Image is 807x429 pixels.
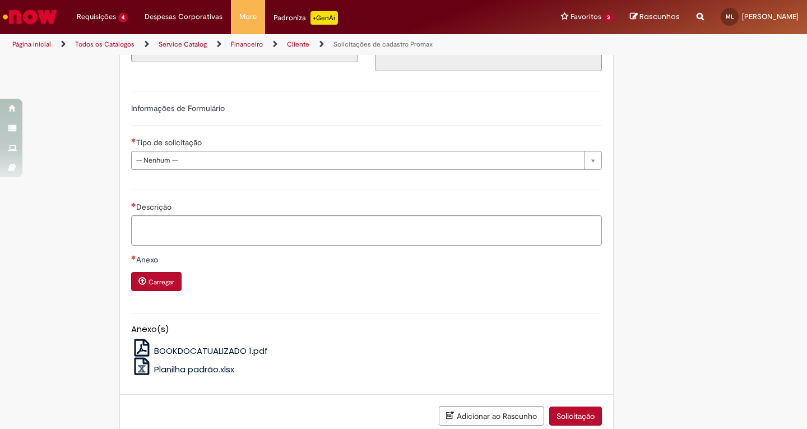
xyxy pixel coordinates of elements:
[231,40,263,49] a: Financeiro
[136,151,579,169] span: -- Nenhum --
[333,40,433,49] a: Solicitações de cadastro Promax
[742,12,799,21] span: [PERSON_NAME]
[131,272,182,291] button: Carregar anexo de Anexo Required
[149,278,174,287] small: Carregar
[1,6,59,28] img: ServiceNow
[131,363,235,375] a: Planilha padrão.xlsx
[273,11,338,25] div: Padroniza
[549,407,602,426] button: Solicitação
[239,11,257,22] span: More
[12,40,51,49] a: Página inicial
[375,52,602,71] input: Código da Unidade
[131,103,225,113] label: Informações de Formulário
[726,13,734,20] span: ML
[571,11,601,22] span: Favoritos
[310,11,338,25] p: +GenAi
[131,325,602,334] h5: Anexo(s)
[287,40,309,49] a: Cliente
[131,202,136,207] span: Necessários
[75,40,134,49] a: Todos os Catálogos
[136,137,204,147] span: Tipo de solicitação
[131,345,268,357] a: BOOKDOCATUALIZADO 1.pdf
[154,363,234,375] span: Planilha padrão.xlsx
[118,13,128,22] span: 4
[136,202,174,212] span: Descrição
[154,345,268,357] span: BOOKDOCATUALIZADO 1.pdf
[630,12,680,22] a: Rascunhos
[159,40,207,49] a: Service Catalog
[136,255,160,265] span: Anexo
[145,11,222,22] span: Despesas Corporativas
[131,138,136,142] span: Necessários
[131,255,136,260] span: Necessários
[77,11,116,22] span: Requisições
[131,215,602,246] textarea: Descrição
[604,13,613,22] span: 3
[639,11,680,22] span: Rascunhos
[8,34,530,55] ul: Trilhas de página
[439,406,544,426] button: Adicionar ao Rascunho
